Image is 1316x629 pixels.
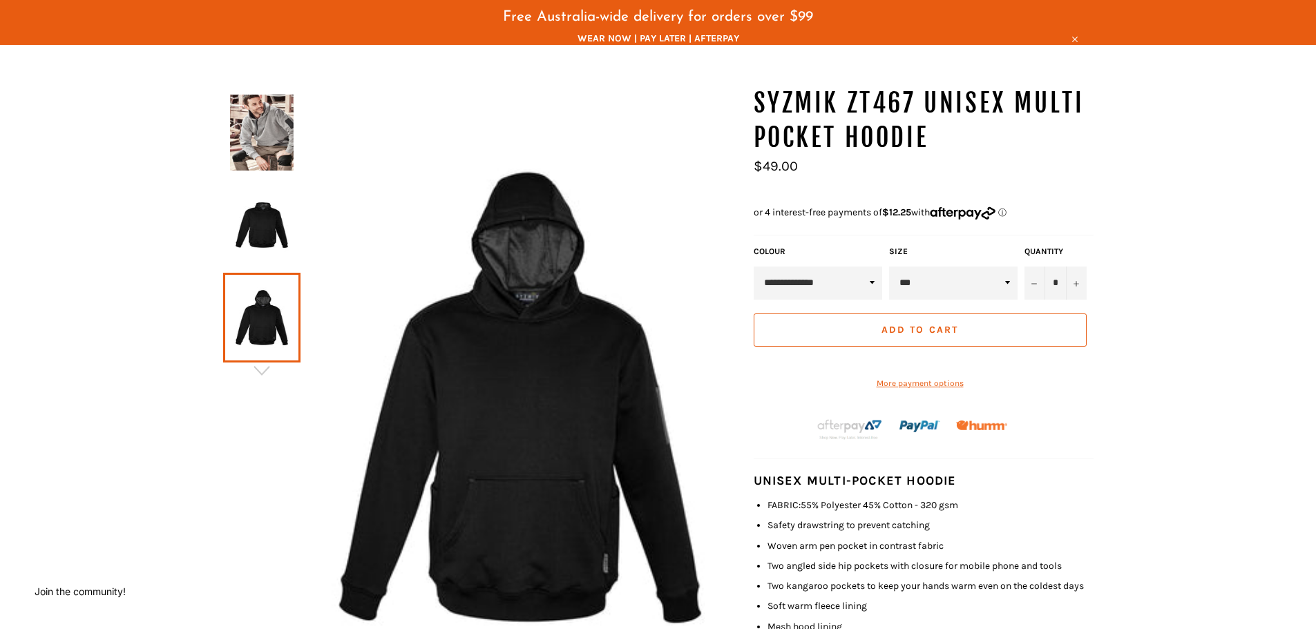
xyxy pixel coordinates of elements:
img: Afterpay-Logo-on-dark-bg_large.png [816,418,884,441]
a: More payment options [754,378,1087,389]
img: SYZMIK ZT467 Unisex Multi Pocket Hoodie - Workin' Gear [230,187,294,263]
img: paypal.png [899,406,940,447]
li: FABRIC: [767,499,1094,512]
h4: Unisex Multi-pocket Hoodie [754,473,1094,490]
button: Reduce item quantity by one [1024,267,1045,300]
label: Size [889,246,1018,258]
h1: SYZMIK ZT467 Unisex Multi Pocket Hoodie [754,86,1094,155]
span: WEAR NOW | PAY LATER | AFTERPAY [223,32,1094,45]
li: Two angled side hip pockets with closure for mobile phone and tools [767,559,1094,572]
span: 55% Polyester 45% Cotton - 320 gsm [801,499,958,511]
label: Quantity [1024,246,1087,258]
li: Two kangaroo pockets to keep your hands warm even on the coldest days [767,579,1094,592]
li: Soft warm fleece lining [767,599,1094,612]
span: Add to Cart [881,324,958,336]
label: COLOUR [754,246,882,258]
button: Add to Cart [754,313,1087,347]
button: Join the community! [35,586,126,597]
img: Humm_core_logo_RGB-01_300x60px_small_195d8312-4386-4de7-b182-0ef9b6303a37.png [956,420,1007,431]
button: Increase item quantity by one [1066,267,1087,300]
li: Woven arm pen pocket in contrast fabric [767,539,1094,552]
img: SYZMIK ZT467 Unisex Multi Pocket Hoodie - Workin' Gear [230,95,294,171]
li: Safety drawstring to prevent catching [767,519,1094,532]
span: Free Australia-wide delivery for orders over $99 [503,10,813,24]
span: $49.00 [754,158,798,174]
